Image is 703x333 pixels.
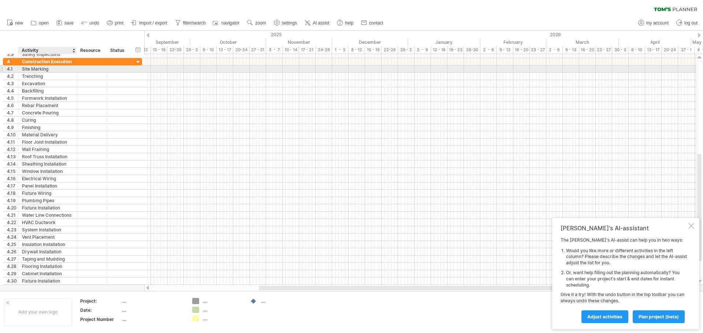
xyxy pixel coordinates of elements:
div: 4.10 [7,131,18,138]
div: 4.17 [7,182,18,189]
div: .... [122,298,183,304]
div: 13 - 17 [217,46,233,54]
div: 4.11 [7,139,18,145]
div: 24-28 [316,46,332,54]
div: HVAC Ductwork [22,219,73,226]
div: System Installation [22,226,73,233]
div: Status [110,47,126,54]
a: navigator [212,18,242,28]
div: 4.14 [7,160,18,167]
a: undo [79,18,101,28]
div: 30 - 3 [612,46,629,54]
div: 22-26 [382,46,398,54]
div: 4.26 [7,248,18,255]
a: plan project (beta) [633,310,685,323]
a: new [5,18,25,28]
div: October 2025 [190,38,266,46]
div: 4.30 [7,277,18,284]
div: 17 - 21 [299,46,316,54]
div: Trenching [22,73,73,80]
div: [PERSON_NAME]'s AI-assistant [561,224,687,232]
div: 2 - 6 [480,46,497,54]
a: open [29,18,51,28]
a: log out [674,18,700,28]
div: .... [203,307,243,313]
div: Roof Truss Installation [22,153,73,160]
div: Insulation Installation [22,241,73,248]
div: Excavation [22,80,73,87]
span: settings [282,20,297,26]
div: Fixture Installation [22,277,73,284]
div: Construction Execution [22,58,73,65]
div: 22-26 [167,46,184,54]
span: undo [89,20,99,26]
a: filter/search [173,18,208,28]
a: contact [359,18,386,28]
div: 27 - 31 [250,46,266,54]
a: my account [636,18,671,28]
a: zoom [245,18,268,28]
span: AI assist [313,20,329,26]
div: 16 - 20 [579,46,596,54]
div: November 2025 [266,38,332,46]
div: 8 - 12 [349,46,365,54]
div: 19 - 23 [447,46,464,54]
div: 4.23 [7,226,18,233]
div: 4.27 [7,256,18,262]
div: 23 - 27 [596,46,612,54]
div: 16 - 20 [513,46,530,54]
div: 4.20 [7,204,18,211]
span: plan project (beta) [639,314,679,319]
div: 4.15 [7,168,18,175]
div: .... [122,316,183,322]
span: filter/search [183,20,206,26]
div: Plumbing Pipes [22,197,73,204]
div: 23 - 27 [530,46,546,54]
div: Vent Placement [22,234,73,241]
div: April 2026 [619,38,691,46]
div: 4 [7,58,18,65]
div: Taping and Mudding [22,256,73,262]
span: log out [684,20,698,26]
a: save [55,18,76,28]
div: Formwork Installation [22,95,73,102]
div: Sheathing Installation [22,160,73,167]
a: help [335,18,356,28]
div: March 2026 [546,38,619,46]
div: 13 - 17 [645,46,662,54]
div: Window Installation [22,168,73,175]
span: new [15,20,23,26]
div: 2 - 6 [546,46,563,54]
div: 4.12 [7,146,18,153]
div: Project Number [80,316,120,322]
a: Adjust activities [581,310,628,323]
div: 20-24 [233,46,250,54]
div: 27 - 1 [678,46,695,54]
div: Concrete Pouring [22,109,73,116]
span: import / export [139,20,167,26]
div: Date: [80,307,120,313]
a: AI assist [303,18,331,28]
div: .... [261,298,301,304]
div: September 2025 [118,38,190,46]
div: December 2025 [332,38,408,46]
div: Project: [80,298,120,304]
div: 6 - 10 [629,46,645,54]
a: print [105,18,126,28]
div: 4.9 [7,124,18,131]
div: 29 - 2 [398,46,414,54]
div: Activity [22,47,72,54]
div: 9 - 13 [497,46,513,54]
div: Floor Joist Installation [22,139,73,145]
div: Resource [80,47,103,54]
span: save [64,20,74,26]
div: 4.3 [7,80,18,87]
div: 4.16 [7,175,18,182]
div: Site Marking [22,65,73,72]
div: 4.6 [7,102,18,109]
div: Add your own logo [4,298,72,326]
span: my account [646,20,669,26]
div: Material Delivery [22,131,73,138]
div: 4.19 [7,197,18,204]
div: 9 - 13 [563,46,579,54]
